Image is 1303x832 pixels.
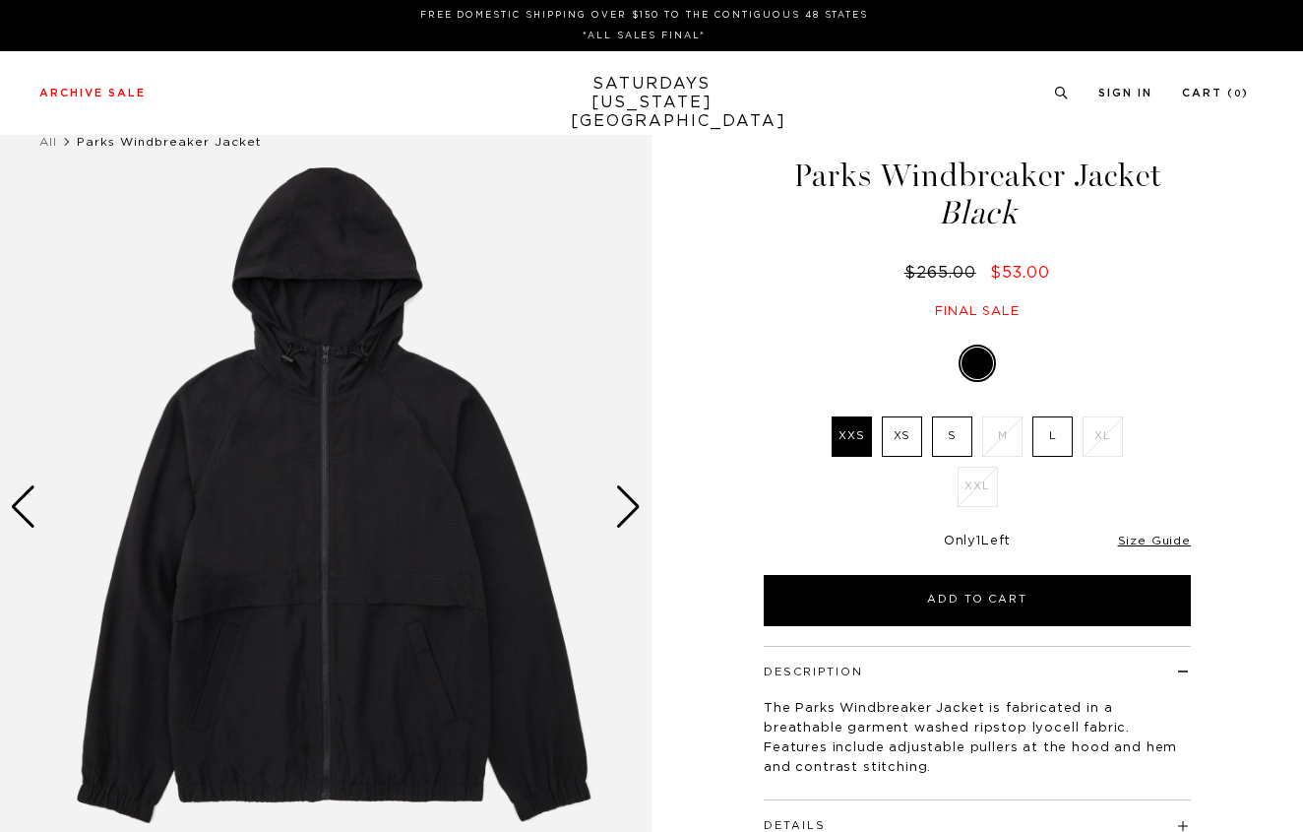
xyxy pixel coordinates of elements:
a: All [39,136,57,148]
a: Size Guide [1118,535,1191,546]
div: Previous slide [10,485,36,529]
a: Sign In [1098,88,1152,98]
label: L [1032,416,1073,457]
span: Parks Windbreaker Jacket [77,136,262,148]
a: Archive Sale [39,88,146,98]
label: S [932,416,972,457]
del: $265.00 [904,265,984,281]
label: XS [882,416,922,457]
span: 1 [976,535,981,547]
p: FREE DOMESTIC SHIPPING OVER $150 TO THE CONTIGUOUS 48 STATES [47,8,1241,23]
label: Black [962,348,993,379]
button: Details [764,820,826,831]
small: 0 [1234,90,1242,98]
button: Add to Cart [764,575,1191,626]
a: SATURDAYS[US_STATE][GEOGRAPHIC_DATA] [571,75,733,131]
div: Only Left [764,534,1191,550]
button: Description [764,667,863,677]
a: Cart (0) [1182,88,1249,98]
p: *ALL SALES FINAL* [47,29,1241,43]
p: The Parks Windbreaker Jacket is fabricated in a breathable garment washed ripstop lyocell fabric.... [764,699,1191,778]
span: $53.00 [990,265,1050,281]
h1: Parks Windbreaker Jacket [761,160,1194,229]
div: Final sale [761,303,1194,320]
div: Next slide [615,485,642,529]
span: Black [761,197,1194,229]
label: XXS [832,416,872,457]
